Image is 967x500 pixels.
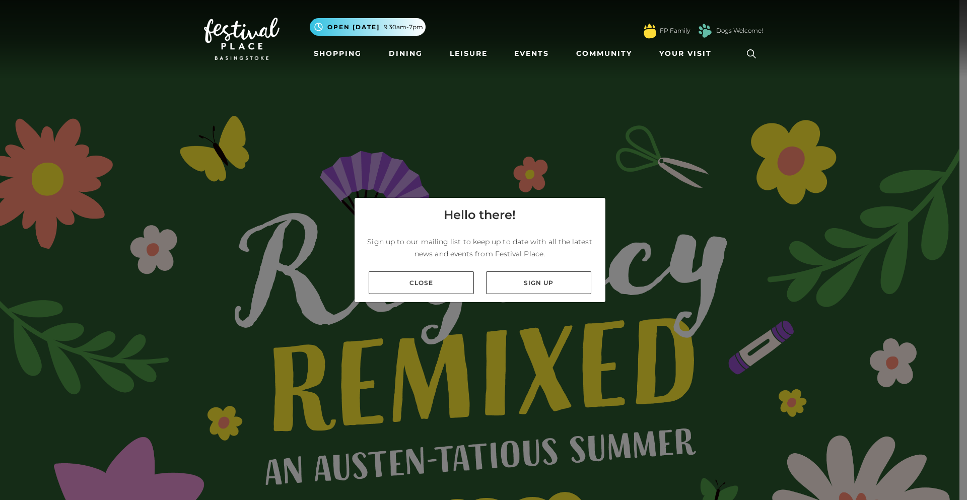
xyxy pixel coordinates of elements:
a: FP Family [660,26,690,35]
button: Open [DATE] 9.30am-7pm [310,18,426,36]
a: Leisure [446,44,492,63]
a: Your Visit [655,44,721,63]
span: Open [DATE] [327,23,380,32]
span: Your Visit [659,48,712,59]
img: Festival Place Logo [204,18,280,60]
p: Sign up to our mailing list to keep up to date with all the latest news and events from Festival ... [363,236,597,260]
a: Community [572,44,636,63]
a: Shopping [310,44,366,63]
a: Events [510,44,553,63]
a: Dining [385,44,427,63]
span: 9.30am-7pm [384,23,423,32]
h4: Hello there! [444,206,516,224]
a: Close [369,271,474,294]
a: Sign up [486,271,591,294]
a: Dogs Welcome! [716,26,763,35]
